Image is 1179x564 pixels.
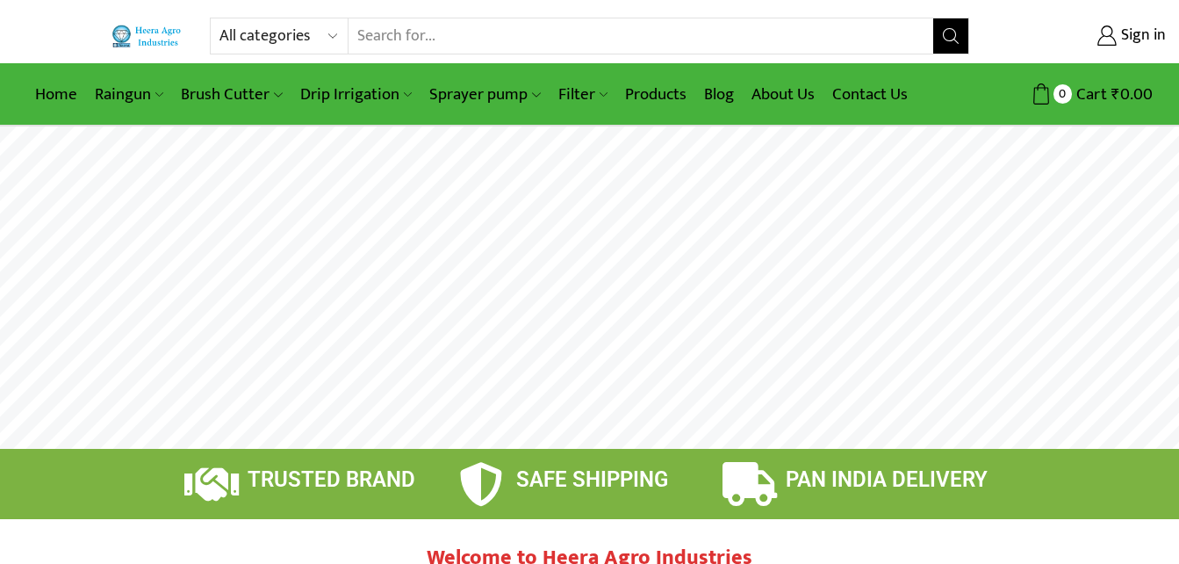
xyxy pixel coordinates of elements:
span: Cart [1072,83,1107,106]
a: Home [26,74,86,115]
a: Filter [550,74,616,115]
a: 0 Cart ₹0.00 [987,78,1153,111]
input: Search for... [349,18,933,54]
span: ₹ [1111,81,1120,108]
span: SAFE SHIPPING [516,467,668,492]
a: Contact Us [823,74,917,115]
a: Sign in [996,20,1166,52]
a: Brush Cutter [172,74,291,115]
span: TRUSTED BRAND [248,467,415,492]
a: Products [616,74,695,115]
span: Sign in [1117,25,1166,47]
a: About Us [743,74,823,115]
span: PAN INDIA DELIVERY [786,467,988,492]
a: Sprayer pump [421,74,549,115]
a: Raingun [86,74,172,115]
a: Blog [695,74,743,115]
button: Search button [933,18,968,54]
span: 0 [1053,84,1072,103]
a: Drip Irrigation [291,74,421,115]
bdi: 0.00 [1111,81,1153,108]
